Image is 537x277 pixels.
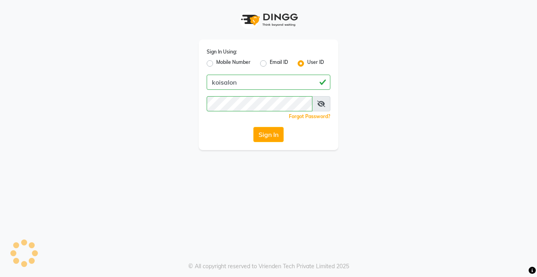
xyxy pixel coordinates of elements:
label: Mobile Number [216,59,251,68]
button: Sign In [253,127,284,142]
label: Email ID [270,59,288,68]
label: User ID [307,59,324,68]
input: Username [207,96,312,111]
img: logo1.svg [237,8,300,32]
a: Forgot Password? [289,113,330,119]
label: Sign In Using: [207,48,237,55]
input: Username [207,75,330,90]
